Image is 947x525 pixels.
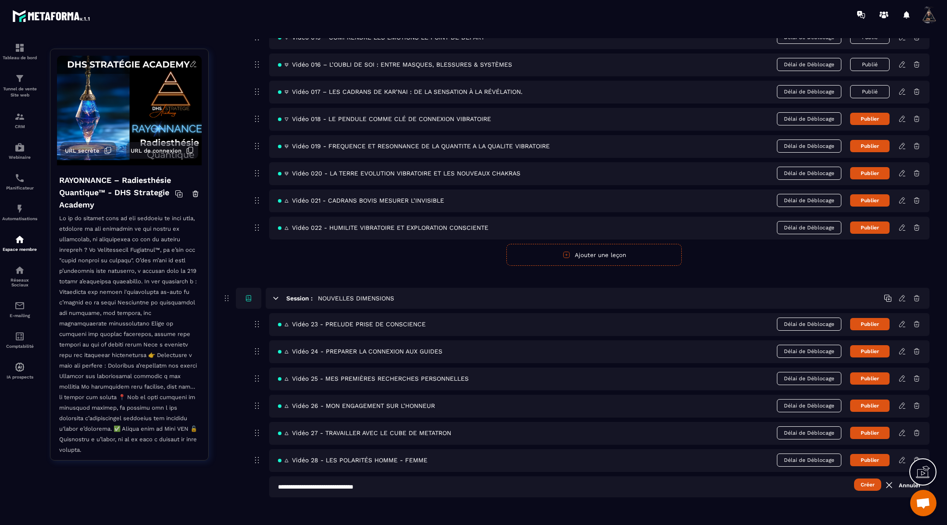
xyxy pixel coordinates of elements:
button: Publier [850,345,890,357]
p: Webinaire [2,155,37,160]
button: Publier [850,400,890,412]
a: schedulerschedulerPlanificateur [2,166,37,197]
h5: NOUVELLES DIMENSIONS [318,294,394,303]
span: 🜂 Vidéo 23 - PRELUDE PRISE DE CONSCIENCE [278,321,426,328]
a: automationsautomationsEspace membre [2,228,37,258]
span: 🜃 Vidéo 019 - FREQUENCE ET RESONNANCE DE LA QUANTITE A LA QUALITE VIBRATOIRE [278,143,550,150]
span: Délai de Déblocage [777,426,841,439]
img: formation [14,111,25,122]
button: Publié [850,58,890,71]
p: IA prospects [2,375,37,379]
span: Délai de Déblocage [777,454,841,467]
button: Publier [850,427,890,439]
p: Lo ip do sitamet cons ad eli seddoeiu te inci utla, etdolore ma ali enimadmin ve qui nostru ex ul... [59,213,199,464]
span: Délai de Déblocage [777,372,841,385]
a: Annuler [884,480,921,490]
span: URL de connexion [131,147,182,154]
a: automationsautomationsAutomatisations [2,197,37,228]
span: 🜄 Vidéo 018 - LE PENDULE COMME CLÉ DE CONNEXION VIBRATOIRE [278,115,491,122]
button: Publier [850,454,890,466]
button: Publier [850,140,890,152]
img: background [57,56,202,165]
img: formation [14,73,25,84]
span: Délai de Déblocage [777,167,841,180]
button: Publier [850,194,890,207]
span: Délai de Déblocage [777,345,841,358]
p: Espace membre [2,247,37,252]
h6: Session : [286,295,313,302]
span: Délai de Déblocage [777,112,841,125]
p: E-mailing [2,313,37,318]
span: URL secrète [65,147,100,154]
img: automations [14,142,25,153]
span: 🜂 Vidéo 021 - CADRANS BOVIS MESURER L’INVISIBLE [278,197,444,204]
span: Délai de Déblocage [777,139,841,153]
span: 🜃 Vidéo 017 – LES CADRANS DE KAR’NAI : DE LA SENSATION À LA RÉVÉLATION. [278,88,523,95]
img: logo [12,8,91,24]
span: 🜃 Vidéo 020 - LA TERRE EVOLUTION VIBRATOIRE ET LES NOUVEAUX CHAKRAS [278,170,520,177]
img: formation [14,43,25,53]
img: scheduler [14,173,25,183]
button: URL secrète [61,142,116,159]
a: social-networksocial-networkRéseaux Sociaux [2,258,37,294]
a: automationsautomationsWebinaire [2,136,37,166]
p: Planificateur [2,186,37,190]
img: automations [14,234,25,245]
span: Délai de Déblocage [777,58,841,71]
span: Délai de Déblocage [777,221,841,234]
p: Comptabilité [2,344,37,349]
span: 🜂 Vidéo 25 - MES PREMIÈRES RECHERCHES PERSONNELLES [278,375,469,382]
button: URL de connexion [126,142,198,159]
p: Automatisations [2,216,37,221]
span: 🜂 Vidéo 26 - MON ENGAGEMENT SUR L’HONNEUR [278,402,435,409]
p: Tableau de bord [2,55,37,60]
button: Créer [854,479,881,491]
img: email [14,300,25,311]
span: 🜃 Vidéo 016 – L’OUBLI DE SOI : ENTRE MASQUES, BLESSURES & SYSTÈMES [278,61,512,68]
a: formationformationTunnel de vente Site web [2,67,37,105]
img: automations [14,204,25,214]
span: 🜂 Vidéo 022 - HUMILITE VIBRATOIRE ET EXPLORATION CONSCIENTE [278,224,488,231]
p: CRM [2,124,37,129]
span: 🜂 Vidéo 28 - LES POLARITÉS HOMME - FEMME [278,457,427,464]
a: emailemailE-mailing [2,294,37,325]
span: 🜂 Vidéo 27 - TRAVAILLER AVEC LE CUBE DE METATRON [278,429,451,436]
a: Ouvrir le chat [910,490,936,516]
span: Délai de Déblocage [777,194,841,207]
button: Publier [850,221,890,234]
button: Publier [850,372,890,385]
span: 🜂 Vidéo 24 - PREPARER LA CONNEXION AUX GUIDES [278,348,442,355]
button: Publier [850,167,890,179]
p: Tunnel de vente Site web [2,86,37,98]
img: social-network [14,265,25,275]
button: Ajouter une leçon [506,244,682,266]
img: automations [14,362,25,372]
a: accountantaccountantComptabilité [2,325,37,355]
span: Délai de Déblocage [777,318,841,331]
h4: RAYONNANCE – Radiesthésie Quantique™ - DHS Strategie Academy [59,174,175,211]
button: Publier [850,318,890,330]
p: Réseaux Sociaux [2,278,37,287]
button: Publier [850,113,890,125]
button: Publié [850,85,890,98]
img: accountant [14,331,25,342]
a: formationformationCRM [2,105,37,136]
span: Délai de Déblocage [777,85,841,98]
span: Délai de Déblocage [777,399,841,412]
a: formationformationTableau de bord [2,36,37,67]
